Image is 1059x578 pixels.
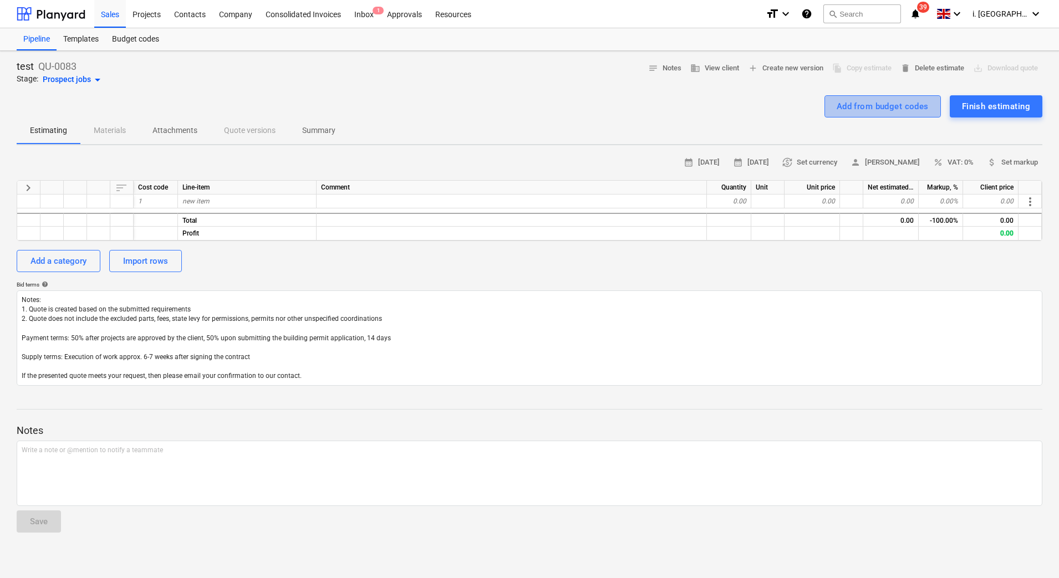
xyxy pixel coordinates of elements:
[707,181,751,195] div: Quantity
[644,60,686,77] button: Notes
[17,424,1042,437] p: Notes
[729,154,773,171] button: [DATE]
[690,62,739,75] span: View client
[917,2,929,13] span: 39
[851,156,920,169] span: [PERSON_NAME]
[178,181,317,195] div: Line-item
[17,73,38,86] p: Stage:
[178,227,317,241] div: Profit
[900,63,910,73] span: delete
[851,157,861,167] span: person
[863,181,919,195] div: Net estimated cost
[987,156,1038,169] span: Set markup
[963,181,1019,195] div: Client price
[933,156,974,169] span: VAT: 0%
[950,95,1042,117] button: Finish estimating
[17,250,100,272] button: Add a category
[837,99,929,114] div: Add from budget codes
[17,60,34,73] p: test
[950,7,964,21] i: keyboard_arrow_down
[109,250,182,272] button: Import rows
[707,195,751,208] div: 0.00
[373,7,384,14] span: 1
[648,62,681,75] span: Notes
[684,157,694,167] span: calendar_month
[751,181,785,195] div: Unit
[22,181,35,195] span: Expand all categories
[973,9,1028,18] span: i. [GEOGRAPHIC_DATA]
[91,73,104,86] span: arrow_drop_down
[744,60,828,77] button: Create new version
[766,7,779,21] i: format_size
[684,156,720,169] span: [DATE]
[929,154,978,171] button: VAT: 0%
[105,28,166,50] a: Budget codes
[1024,195,1037,208] span: More actions
[919,195,963,208] div: 0.00%
[182,197,210,205] span: new item
[690,63,700,73] span: business
[778,154,842,171] button: Set currency
[900,62,964,75] span: Delete estimate
[824,95,941,117] button: Add from budget codes
[39,281,48,288] span: help
[846,154,924,171] button: [PERSON_NAME]
[782,157,792,167] span: currency_exchange
[152,125,197,136] p: Attachments
[17,28,57,50] a: Pipeline
[648,63,658,73] span: notes
[30,125,67,136] p: Estimating
[317,181,707,195] div: Comment
[733,157,743,167] span: calendar_month
[748,63,758,73] span: add
[963,213,1019,227] div: 0.00
[863,213,919,227] div: 0.00
[828,9,837,18] span: search
[748,62,823,75] span: Create new version
[302,125,335,136] p: Summary
[178,213,317,227] div: Total
[910,7,921,21] i: notifications
[933,157,943,167] span: percent
[963,195,1019,208] div: 0.00
[57,28,105,50] a: Templates
[138,197,142,205] span: 1
[1004,525,1059,578] iframe: Chat Widget
[823,4,901,23] button: Search
[896,60,969,77] button: Delete estimate
[686,60,744,77] button: View client
[134,181,178,195] div: Cost code
[43,73,104,86] div: Prospect jobs
[785,195,840,208] div: 0.00
[733,156,769,169] span: [DATE]
[30,254,86,268] div: Add a category
[962,99,1030,114] div: Finish estimating
[17,290,1042,386] textarea: Notes: 1. Quote is created based on the submitted requirements 2. Quote does not include the excl...
[919,213,963,227] div: -100.00%
[982,154,1042,171] button: Set markup
[963,227,1019,241] div: 0.00
[123,254,168,268] div: Import rows
[863,195,919,208] div: 0.00
[679,154,724,171] button: [DATE]
[1029,7,1042,21] i: keyboard_arrow_down
[987,157,997,167] span: attach_money
[785,181,840,195] div: Unit price
[801,7,812,21] i: Knowledge base
[919,181,963,195] div: Markup, %
[17,281,1042,288] div: Bid terms
[779,7,792,21] i: keyboard_arrow_down
[38,60,77,73] p: QU-0083
[782,156,837,169] span: Set currency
